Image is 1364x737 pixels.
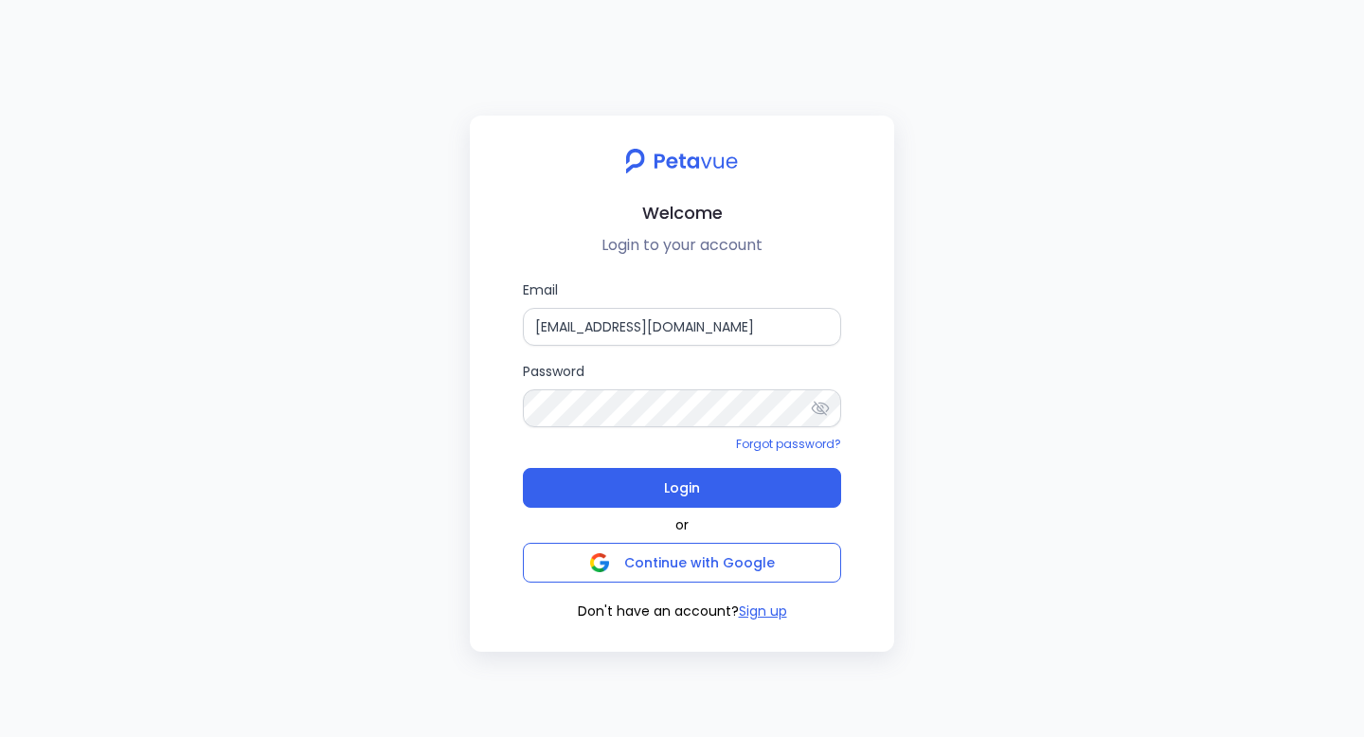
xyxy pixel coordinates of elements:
[523,389,841,427] input: Password
[485,234,879,257] p: Login to your account
[613,138,750,184] img: petavue logo
[523,543,841,583] button: Continue with Google
[523,279,841,346] label: Email
[675,515,689,535] span: or
[523,361,841,427] label: Password
[624,553,775,572] span: Continue with Google
[523,308,841,346] input: Email
[578,602,739,621] span: Don't have an account?
[664,475,700,501] span: Login
[736,436,841,452] a: Forgot password?
[523,468,841,508] button: Login
[485,199,879,226] h2: Welcome
[739,602,787,621] button: Sign up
